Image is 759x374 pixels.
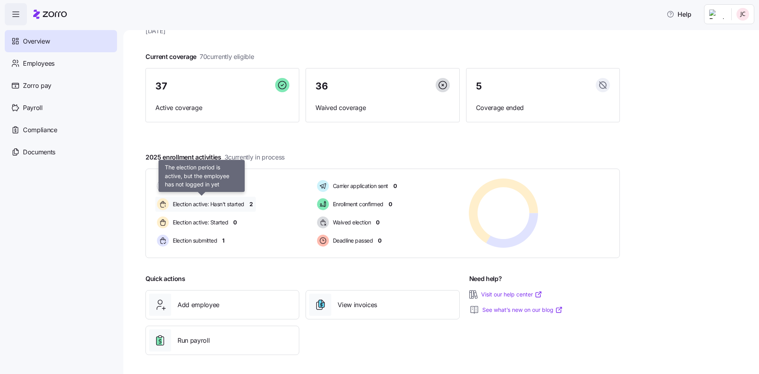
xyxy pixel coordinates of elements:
[170,237,217,245] span: Election submitted
[476,82,482,91] span: 5
[330,237,373,245] span: Deadline passed
[23,125,57,135] span: Compliance
[482,306,563,314] a: See what’s new on our blog
[376,218,379,226] span: 0
[315,82,328,91] span: 36
[5,97,117,119] a: Payroll
[225,152,285,162] span: 3 currently in process
[5,74,117,97] a: Zorro pay
[177,336,210,346] span: Run payroll
[378,237,381,245] span: 0
[23,36,50,46] span: Overview
[666,9,691,19] span: Help
[177,300,219,310] span: Add employee
[330,200,383,208] span: Enrollment confirmed
[145,26,620,36] span: [DATE]
[736,8,749,21] img: 6a057c79b0215197f4e0f4d635e1f31e
[330,182,388,190] span: Carrier application sent
[709,9,725,19] img: Employer logo
[145,152,285,162] span: 2025 enrollment activities
[170,218,228,226] span: Election active: Started
[200,52,254,62] span: 70 currently eligible
[233,218,237,226] span: 0
[145,274,185,284] span: Quick actions
[155,82,167,91] span: 37
[338,300,377,310] span: View invoices
[238,182,242,190] span: 0
[393,182,397,190] span: 0
[23,59,55,68] span: Employees
[23,81,51,91] span: Zorro pay
[23,103,43,113] span: Payroll
[155,103,289,113] span: Active coverage
[170,200,244,208] span: Election active: Hasn't started
[5,52,117,74] a: Employees
[222,237,225,245] span: 1
[481,290,542,298] a: Visit our help center
[330,218,371,226] span: Waived election
[23,147,55,157] span: Documents
[5,141,117,163] a: Documents
[5,119,117,141] a: Compliance
[389,200,392,208] span: 0
[5,30,117,52] a: Overview
[170,182,233,190] span: Pending election window
[660,6,698,22] button: Help
[145,52,254,62] span: Current coverage
[315,103,449,113] span: Waived coverage
[249,200,253,208] span: 2
[469,274,502,284] span: Need help?
[476,103,610,113] span: Coverage ended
